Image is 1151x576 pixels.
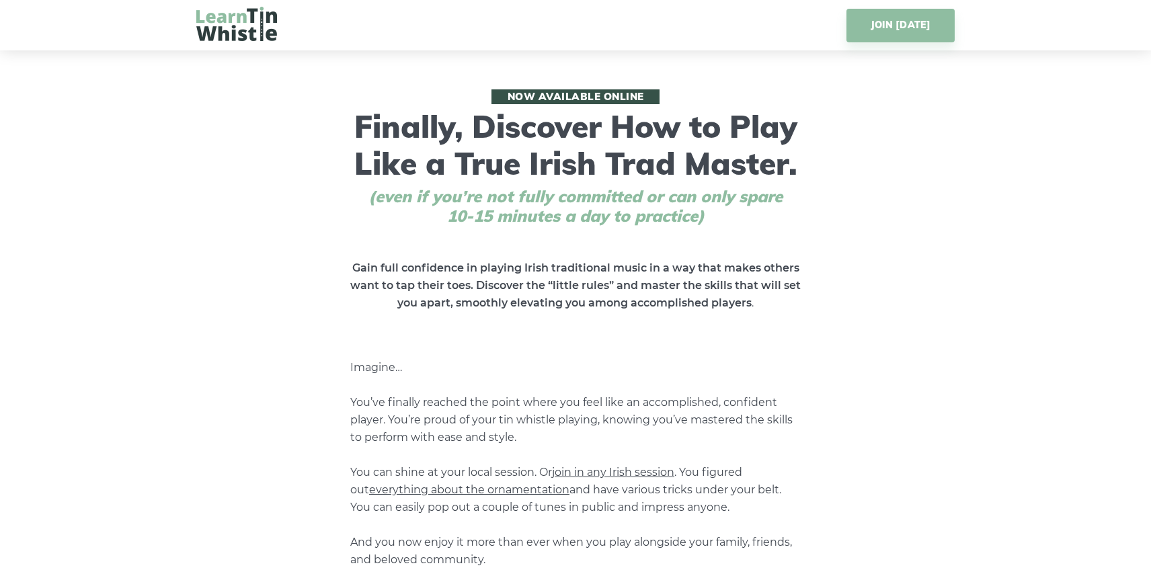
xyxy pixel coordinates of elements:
[344,89,807,226] h1: Finally, Discover How to Play Like a True Irish Trad Master.
[364,187,787,226] span: (even if you’re not fully committed or can only spare 10-15 minutes a day to practice)
[552,466,674,479] span: join in any Irish session
[369,483,569,496] span: everything about the ornamentation
[510,296,752,309] strong: elevating you among accomplished players
[350,259,801,312] p: .
[491,89,660,104] span: Now available online
[196,7,277,41] img: LearnTinWhistle.com
[350,261,801,309] strong: Gain full confidence in playing Irish traditional music in a way that makes others want to tap th...
[846,9,955,42] a: JOIN [DATE]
